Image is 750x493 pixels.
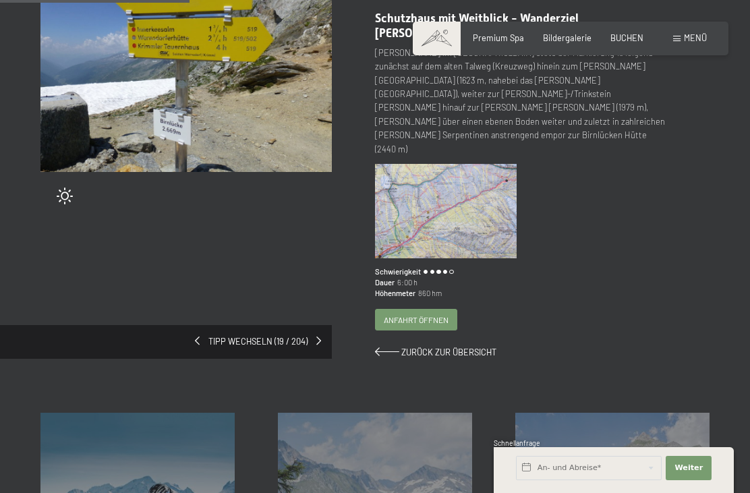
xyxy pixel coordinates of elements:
span: Schutzhaus mit Weitblick - Wanderziel [PERSON_NAME] über dem hintersten Ahrntal [375,11,616,39]
a: Premium Spa [473,32,524,43]
span: Tipp wechseln (19 / 204) [200,336,316,348]
img: Birnlücken Hütte [375,164,517,258]
p: [PERSON_NAME] im [GEOGRAPHIC_DATA] stets der Markierung 13 folgend zunächst auf dem alten Talweg ... [375,46,666,156]
a: Bildergalerie [543,32,592,43]
span: 860 hm [415,288,442,299]
span: Zurück zur Übersicht [401,347,496,357]
span: Menü [684,32,707,43]
a: Zurück zur Übersicht [375,347,496,357]
span: Dauer [375,277,395,288]
span: Schnellanfrage [494,439,540,447]
span: Anfahrt öffnen [384,314,449,326]
a: BUCHEN [610,32,643,43]
span: Weiter [674,463,703,473]
span: Höhenmeter [375,288,415,299]
span: Schwierigkeit [375,266,421,277]
span: 6:00 h [395,277,417,288]
button: Weiter [666,456,712,480]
